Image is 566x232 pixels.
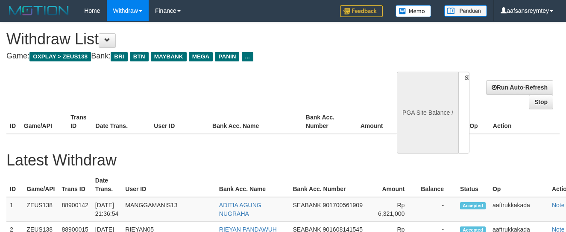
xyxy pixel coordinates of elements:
[122,173,216,197] th: User ID
[6,4,71,17] img: MOTION_logo.png
[209,110,302,134] th: Bank Acc. Name
[59,197,92,222] td: 88900142
[460,202,486,209] span: Accepted
[21,110,67,134] th: Game/API
[92,173,122,197] th: Date Trans.
[92,197,122,222] td: [DATE] 21:36:54
[150,110,209,134] th: User ID
[6,110,21,134] th: ID
[486,80,553,95] a: Run Auto-Refresh
[349,110,396,134] th: Amount
[417,173,457,197] th: Balance
[122,197,216,222] td: MANGGAMANIS13
[67,110,92,134] th: Trans ID
[396,5,431,17] img: Button%20Memo.svg
[552,202,565,209] a: Note
[397,72,458,154] div: PGA Site Balance /
[23,197,58,222] td: ZEUS138
[371,173,417,197] th: Amount
[6,197,23,222] td: 1
[396,110,439,134] th: Balance
[151,52,187,61] span: MAYBANK
[59,173,92,197] th: Trans ID
[219,202,261,217] a: ADITIA AGUNG NUGRAHA
[371,197,417,222] td: Rp 6,321,000
[242,52,253,61] span: ...
[130,52,149,61] span: BTN
[490,110,560,134] th: Action
[489,173,548,197] th: Op
[6,152,560,169] h1: Latest Withdraw
[23,173,58,197] th: Game/API
[444,5,487,17] img: panduan.png
[215,52,239,61] span: PANIN
[289,173,371,197] th: Bank Acc. Number
[466,110,490,134] th: Op
[489,197,548,222] td: aaftrukkakada
[111,52,127,61] span: BRI
[29,52,91,61] span: OXPLAY > ZEUS138
[189,52,213,61] span: MEGA
[302,110,349,134] th: Bank Acc. Number
[92,110,151,134] th: Date Trans.
[293,202,321,209] span: SEABANK
[417,197,457,222] td: -
[323,202,363,209] span: 901700561909
[6,173,23,197] th: ID
[340,5,383,17] img: Feedback.jpg
[6,31,369,48] h1: Withdraw List
[6,52,369,61] h4: Game: Bank:
[529,95,553,109] a: Stop
[216,173,290,197] th: Bank Acc. Name
[457,173,489,197] th: Status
